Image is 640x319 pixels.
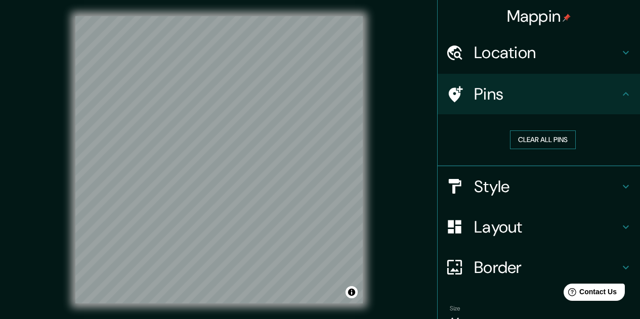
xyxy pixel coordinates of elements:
[474,84,620,104] h4: Pins
[507,6,571,26] h4: Mappin
[474,176,620,197] h4: Style
[563,14,571,22] img: pin-icon.png
[438,247,640,288] div: Border
[450,304,460,312] label: Size
[550,280,629,308] iframe: Help widget launcher
[346,286,358,298] button: Toggle attribution
[438,166,640,207] div: Style
[474,217,620,237] h4: Layout
[75,16,363,303] canvas: Map
[438,207,640,247] div: Layout
[438,32,640,73] div: Location
[438,74,640,114] div: Pins
[474,42,620,63] h4: Location
[474,257,620,278] h4: Border
[510,130,576,149] button: Clear all pins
